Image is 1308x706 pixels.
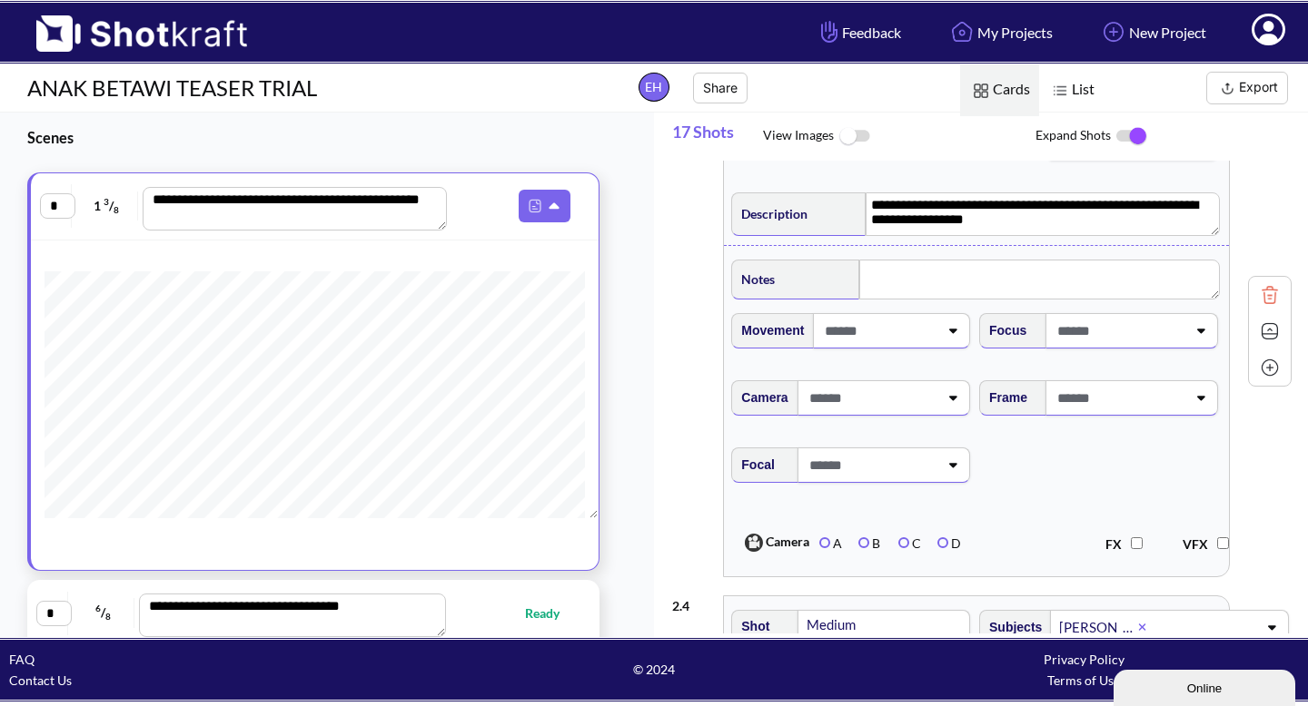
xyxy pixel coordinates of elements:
[523,194,547,218] img: Pdf Icon
[1057,615,1137,640] div: [PERSON_NAME] dan rekan-rekannya
[1183,536,1217,552] span: VFX
[937,535,961,551] label: D
[1111,117,1152,155] img: ToggleOn Icon
[732,199,808,229] span: Description
[869,649,1299,670] div: Privacy Policy
[525,603,578,623] span: Ready
[1256,281,1283,309] img: Trash Icon
[980,613,1042,642] span: Subjects
[672,113,763,161] span: 17 Shots
[104,196,109,207] span: 3
[933,8,1066,56] a: My Projects
[946,16,977,47] img: Home Icon
[763,117,1035,156] span: View Images
[9,652,35,667] a: FAQ
[817,16,842,47] img: Hand Icon
[1114,666,1299,706] iframe: chat widget
[1098,16,1129,47] img: Add Icon
[980,383,1027,413] span: Frame
[27,127,609,148] h3: Scenes
[1216,77,1239,100] img: Export Icon
[1256,318,1283,345] img: Contract Icon
[1039,64,1104,116] span: List
[1206,72,1288,104] button: Export
[732,450,775,480] span: Focal
[639,73,669,102] span: EH
[95,603,101,613] span: 6
[1035,117,1308,155] span: Expand Shots
[114,204,119,215] span: 8
[732,316,804,346] span: Movement
[960,64,1039,116] span: Cards
[738,529,810,556] span: Camera
[672,586,714,616] div: 2 . 4
[732,264,775,294] span: Notes
[740,529,766,556] img: Camera Icon
[1085,8,1220,56] a: New Project
[834,117,875,156] img: ToggleOff Icon
[73,598,135,627] span: /
[693,73,748,103] button: Share
[732,383,788,413] span: Camera
[819,535,842,551] label: A
[980,316,1026,346] span: Focus
[76,191,138,221] span: 1 /
[1048,79,1072,103] img: List Icon
[817,22,901,43] span: Feedback
[732,612,789,662] span: Shot Type
[898,535,921,551] label: C
[9,672,72,688] a: Contact Us
[1105,536,1131,552] span: FX
[858,535,880,551] label: B
[439,659,868,680] span: © 2024
[869,670,1299,691] div: Terms of Use
[105,612,111,623] span: 8
[805,613,938,637] div: Medium
[1256,354,1283,381] img: Add Icon
[969,79,993,103] img: Card Icon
